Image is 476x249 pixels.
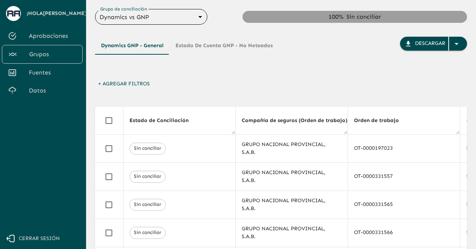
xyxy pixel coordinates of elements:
[95,37,279,55] div: Tipos de Movimientos
[27,9,88,18] span: ¡Hola [PERSON_NAME] !
[242,11,467,23] div: Sin conciliar: 100.00%
[130,173,165,180] span: Sin conciliar
[29,31,77,40] span: Aprobaciones
[400,37,467,51] button: Descargar
[95,37,170,55] button: Dynamics GNP - General
[2,45,83,64] a: Grupos
[242,225,342,240] div: GRUPO NACIONAL PROVINCIAL, S.A.B.
[7,10,20,16] img: avatar
[354,229,454,236] div: OT-0000331566
[329,12,344,21] div: 100 %
[19,234,60,243] span: Cerrar sesión
[170,37,279,55] button: Estado de Cuenta GNP - No Neteados
[354,201,454,208] div: OT-0000331565
[2,64,83,82] a: Fuentes
[242,197,342,212] div: GRUPO NACIONAL PROVINCIAL, S.A.B.
[129,116,198,125] span: Estado de Conciliación
[95,12,207,22] div: Dynamics vs GNP
[130,145,165,152] span: Sin conciliar
[354,173,454,180] div: OT-0000331557
[2,27,83,45] a: Aprobaciones
[95,77,153,91] button: + Agregar Filtros
[100,6,147,12] label: Grupo de conciliación
[130,201,165,208] span: Sin conciliar
[347,12,381,21] div: Sin conciliar
[29,86,77,95] span: Datos
[242,169,342,184] div: GRUPO NACIONAL PROVINCIAL, S.A.B.
[29,50,76,59] span: Grupos
[242,116,408,125] span: Compañía de seguros (Orden de trabajo) (Orden de trabajo)
[29,68,77,77] span: Fuentes
[415,39,445,48] div: Descargar
[242,141,342,156] div: GRUPO NACIONAL PROVINCIAL, S.A.B.
[354,116,409,125] span: Orden de trabajo
[354,145,454,152] div: OT-0000197023
[2,82,83,100] a: Datos
[130,229,165,236] span: Sin conciliar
